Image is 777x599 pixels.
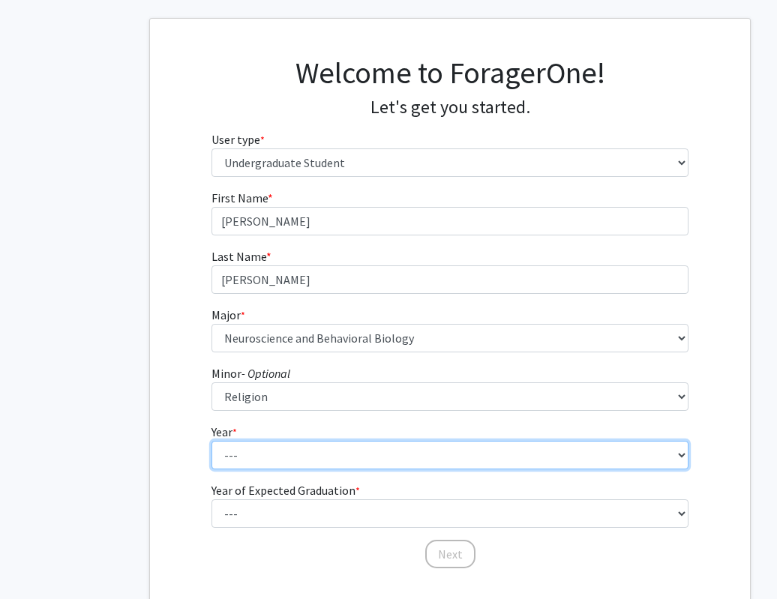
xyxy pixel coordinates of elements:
[425,540,475,568] button: Next
[211,481,360,499] label: Year of Expected Graduation
[211,423,237,441] label: Year
[211,97,689,118] h4: Let's get you started.
[211,190,268,205] span: First Name
[211,130,265,148] label: User type
[211,55,689,91] h1: Welcome to ForagerOne!
[211,306,245,324] label: Major
[211,364,290,382] label: Minor
[241,366,290,381] i: - Optional
[211,249,266,264] span: Last Name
